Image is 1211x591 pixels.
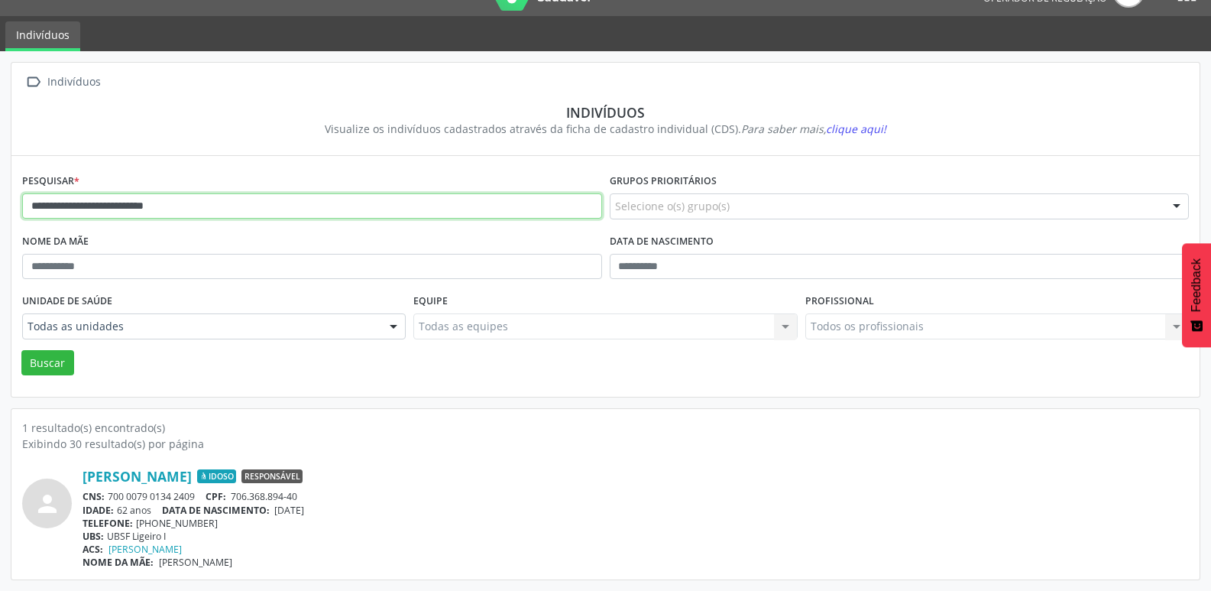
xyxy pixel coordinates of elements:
[615,198,730,214] span: Selecione o(s) grupo(s)
[22,230,89,254] label: Nome da mãe
[159,556,232,569] span: [PERSON_NAME]
[34,490,61,518] i: person
[1182,243,1211,347] button: Feedback - Mostrar pesquisa
[33,121,1178,137] div: Visualize os indivíduos cadastrados através da ficha de cadastro individual (CDS).
[83,543,103,556] span: ACS:
[83,504,1189,517] div: 62 anos
[610,170,717,193] label: Grupos prioritários
[231,490,297,503] span: 706.368.894-40
[83,504,114,517] span: IDADE:
[22,71,103,93] a:  Indivíduos
[162,504,270,517] span: DATA DE NASCIMENTO:
[83,556,154,569] span: NOME DA MÃE:
[5,21,80,51] a: Indivíduos
[83,490,1189,503] div: 700 0079 0134 2409
[44,71,103,93] div: Indivíduos
[241,469,303,483] span: Responsável
[22,170,79,193] label: Pesquisar
[22,71,44,93] i: 
[108,543,182,556] a: [PERSON_NAME]
[610,230,714,254] label: Data de nascimento
[413,290,448,313] label: Equipe
[741,122,886,136] i: Para saber mais,
[83,517,1189,530] div: [PHONE_NUMBER]
[805,290,874,313] label: Profissional
[83,490,105,503] span: CNS:
[1190,258,1203,312] span: Feedback
[33,104,1178,121] div: Indivíduos
[22,290,112,313] label: Unidade de saúde
[83,530,104,543] span: UBS:
[197,469,236,483] span: Idoso
[22,436,1189,452] div: Exibindo 30 resultado(s) por página
[21,350,74,376] button: Buscar
[83,517,133,530] span: TELEFONE:
[83,530,1189,543] div: UBSF Ligeiro I
[826,122,886,136] span: clique aqui!
[206,490,226,503] span: CPF:
[22,420,1189,436] div: 1 resultado(s) encontrado(s)
[274,504,304,517] span: [DATE]
[28,319,374,334] span: Todas as unidades
[83,468,192,485] a: [PERSON_NAME]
